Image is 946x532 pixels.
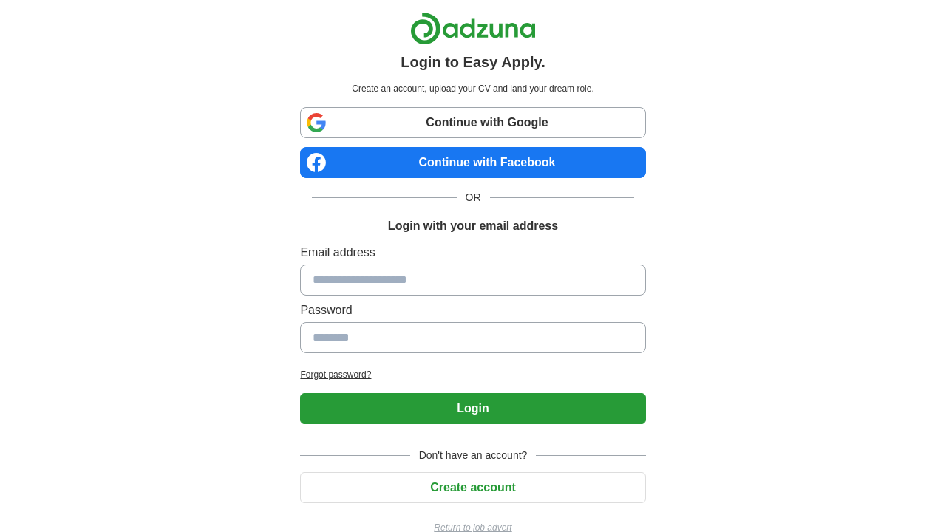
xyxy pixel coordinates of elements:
[300,147,645,178] a: Continue with Facebook
[300,107,645,138] a: Continue with Google
[300,393,645,424] button: Login
[300,472,645,503] button: Create account
[300,301,645,319] label: Password
[410,448,537,463] span: Don't have an account?
[300,481,645,494] a: Create account
[410,12,536,45] img: Adzuna logo
[388,217,558,235] h1: Login with your email address
[457,190,490,205] span: OR
[300,244,645,262] label: Email address
[300,368,645,381] a: Forgot password?
[401,51,545,73] h1: Login to Easy Apply.
[303,82,642,95] p: Create an account, upload your CV and land your dream role.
